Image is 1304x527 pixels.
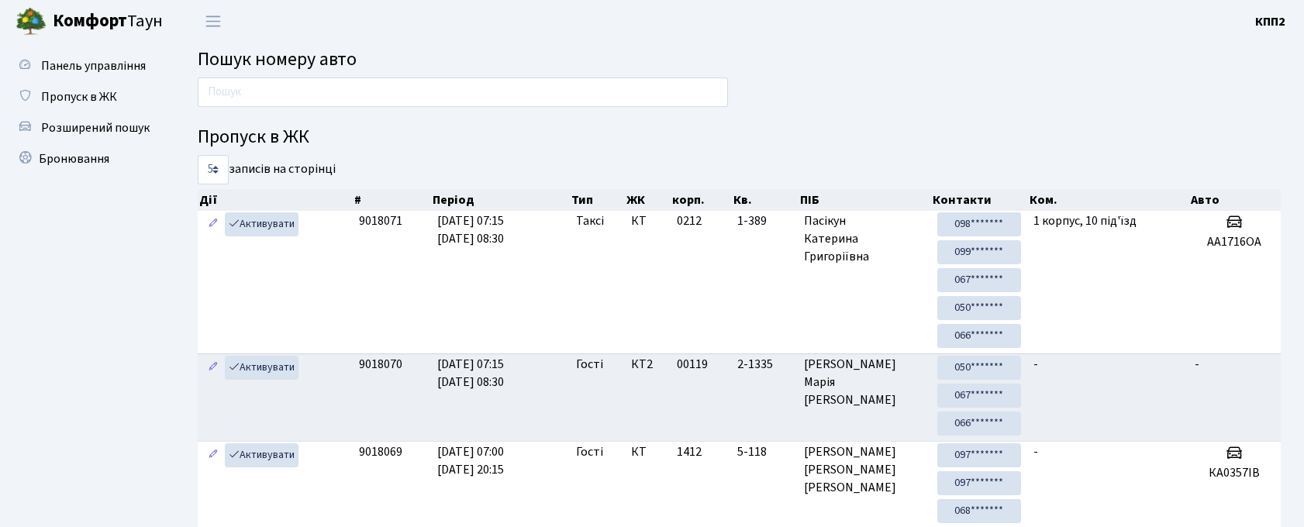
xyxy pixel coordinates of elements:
[677,443,702,460] span: 1412
[570,189,625,211] th: Тип
[8,81,163,112] a: Пропуск в ЖК
[437,212,504,247] span: [DATE] 07:15 [DATE] 08:30
[198,155,229,184] select: записів на сторінці
[198,46,357,73] span: Пошук номеру авто
[16,6,47,37] img: logo.png
[204,356,223,380] a: Редагувати
[8,112,163,143] a: Розширений пошук
[359,212,402,229] span: 9018071
[576,443,603,461] span: Гості
[437,443,504,478] span: [DATE] 07:00 [DATE] 20:15
[204,443,223,467] a: Редагувати
[804,212,924,266] span: Пасікун Катерина Григоріївна
[204,212,223,236] a: Редагувати
[41,88,117,105] span: Пропуск в ЖК
[437,356,504,391] span: [DATE] 07:15 [DATE] 08:30
[799,189,931,211] th: ПІБ
[1195,235,1275,250] h5: АА1716ОА
[8,50,163,81] a: Панель управління
[8,143,163,174] a: Бронювання
[804,356,924,409] span: [PERSON_NAME] Марія [PERSON_NAME]
[39,150,109,167] span: Бронювання
[198,77,728,107] input: Пошук
[1189,189,1282,211] th: Авто
[1255,13,1285,30] b: КПП2
[198,126,1281,149] h4: Пропуск в ЖК
[53,9,127,33] b: Комфорт
[41,119,150,136] span: Розширений пошук
[1255,12,1285,31] a: КПП2
[1033,443,1038,460] span: -
[631,212,664,230] span: КТ
[576,356,603,374] span: Гості
[677,212,702,229] span: 0212
[931,189,1028,211] th: Контакти
[737,443,792,461] span: 5-118
[732,189,799,211] th: Кв.
[804,443,924,497] span: [PERSON_NAME] [PERSON_NAME] [PERSON_NAME]
[1195,466,1275,480] h5: КА0357ІВ
[671,189,732,211] th: корп.
[1033,356,1038,373] span: -
[631,356,664,374] span: КТ2
[41,57,146,74] span: Панель управління
[431,189,570,211] th: Період
[194,9,233,34] button: Переключити навігацію
[353,189,431,211] th: #
[359,356,402,373] span: 9018070
[737,356,792,374] span: 2-1335
[225,356,298,380] a: Активувати
[225,443,298,467] a: Активувати
[53,9,163,35] span: Таун
[359,443,402,460] span: 9018069
[631,443,664,461] span: КТ
[1195,356,1199,373] span: -
[737,212,792,230] span: 1-389
[677,356,708,373] span: 00119
[576,212,604,230] span: Таксі
[1028,189,1189,211] th: Ком.
[198,155,336,184] label: записів на сторінці
[625,189,671,211] th: ЖК
[225,212,298,236] a: Активувати
[198,189,353,211] th: Дії
[1033,212,1137,229] span: 1 корпус, 10 під'їзд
